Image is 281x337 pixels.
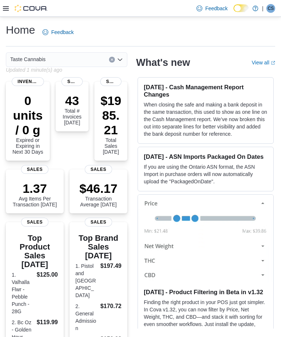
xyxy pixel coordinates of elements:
div: Total Sales [DATE] [100,93,121,155]
p: If you are using the Ontario ASN format, the ASN Import in purchase orders will now automatically... [144,163,267,185]
span: Sales [21,218,49,226]
div: Transaction Average [DATE] [75,181,121,207]
span: Sales [61,77,83,86]
div: Expired or Expiring in Next 30 Days [12,93,44,155]
span: Taste Cannabis [10,55,46,64]
p: $1985.21 [100,93,121,137]
dt: 2. General Admission [75,303,97,332]
input: Dark Mode [233,4,249,12]
p: 1.37 [12,181,58,196]
a: Feedback [194,1,231,16]
h2: What's new [136,57,190,68]
h3: [DATE] - Product Filtering in Beta in v1.32 [144,288,267,296]
dd: $119.99 [37,318,58,327]
h3: [DATE] - Cash Management Report Changes [144,83,267,98]
dt: 1. Pistol and [GEOGRAPHIC_DATA] [75,262,97,299]
p: $46.17 [75,181,121,196]
span: Sales [21,165,49,174]
a: Feedback [40,25,76,40]
a: View allExternal link [252,60,275,65]
p: | [262,4,263,13]
button: Open list of options [117,57,123,63]
div: Avg Items Per Transaction [DATE] [12,181,58,207]
dd: $170.72 [100,302,121,311]
span: Sales [85,218,112,226]
span: Feedback [205,5,228,12]
div: Total # Invoices [DATE] [61,93,83,126]
div: Cody Savard [266,4,275,13]
p: 43 [61,93,83,108]
h1: Home [6,23,35,37]
dd: $125.00 [37,270,58,279]
svg: External link [271,61,275,65]
h3: Top Product Sales [DATE] [12,234,58,269]
span: Inventory [12,77,44,86]
h3: [DATE] - ASN Imports Packaged On Dates [144,153,267,160]
dd: $197.49 [100,262,121,270]
span: CS [268,4,274,13]
dt: 1. Valhalla Flwr - Pebble Punch - 28G [12,271,34,315]
p: 0 units / 0 g [12,93,44,137]
span: Sales [85,165,112,174]
p: Updated 1 minute(s) ago [6,67,62,73]
h3: Top Brand Sales [DATE] [75,234,121,260]
p: When closing the safe and making a bank deposit in the same transaction, this used to show as one... [144,101,267,138]
img: Cova [15,5,48,12]
span: Sales [100,77,121,86]
button: Clear input [109,57,115,63]
span: Feedback [51,29,74,36]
